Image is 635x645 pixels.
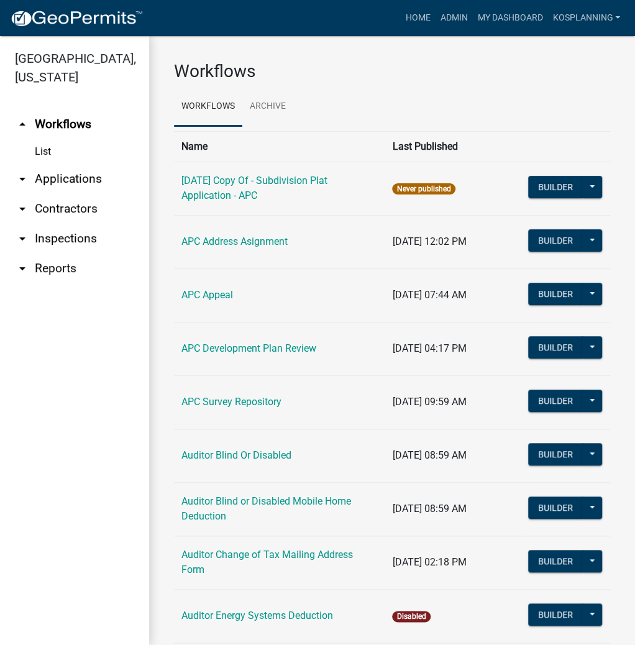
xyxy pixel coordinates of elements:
a: Auditor Energy Systems Deduction [181,610,333,621]
button: Builder [528,496,583,519]
span: Never published [392,183,455,194]
a: Admin [435,6,472,30]
i: arrow_drop_down [15,172,30,186]
i: arrow_drop_down [15,231,30,246]
span: [DATE] 08:59 AM [392,503,466,515]
button: Builder [528,390,583,412]
span: Disabled [392,611,430,622]
span: [DATE] 07:44 AM [392,289,466,301]
a: APC Address Asignment [181,236,288,247]
button: Builder [528,336,583,359]
span: [DATE] 08:59 AM [392,449,466,461]
span: [DATE] 12:02 PM [392,236,466,247]
th: Name [174,131,385,162]
a: kosplanning [547,6,625,30]
span: [DATE] 04:17 PM [392,342,466,354]
i: arrow_drop_up [15,117,30,132]
a: APC Appeal [181,289,233,301]
button: Builder [528,229,583,252]
i: arrow_drop_down [15,201,30,216]
a: Auditor Blind or Disabled Mobile Home Deduction [181,495,351,522]
button: Builder [528,550,583,572]
span: [DATE] 09:59 AM [392,396,466,408]
button: Builder [528,283,583,305]
a: Auditor Blind Or Disabled [181,449,291,461]
a: Home [400,6,435,30]
a: [DATE] Copy Of - Subdivision Plat Application - APC [181,175,327,201]
a: APC Development Plan Review [181,342,316,354]
h3: Workflows [174,61,610,82]
a: My Dashboard [472,6,547,30]
span: [DATE] 02:18 PM [392,556,466,568]
a: Archive [242,87,293,127]
button: Builder [528,443,583,465]
a: Workflows [174,87,242,127]
a: APC Survey Repository [181,396,281,408]
button: Builder [528,603,583,626]
i: arrow_drop_down [15,261,30,276]
a: Auditor Change of Tax Mailing Address Form [181,549,353,575]
button: Builder [528,176,583,198]
th: Last Published [385,131,520,162]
